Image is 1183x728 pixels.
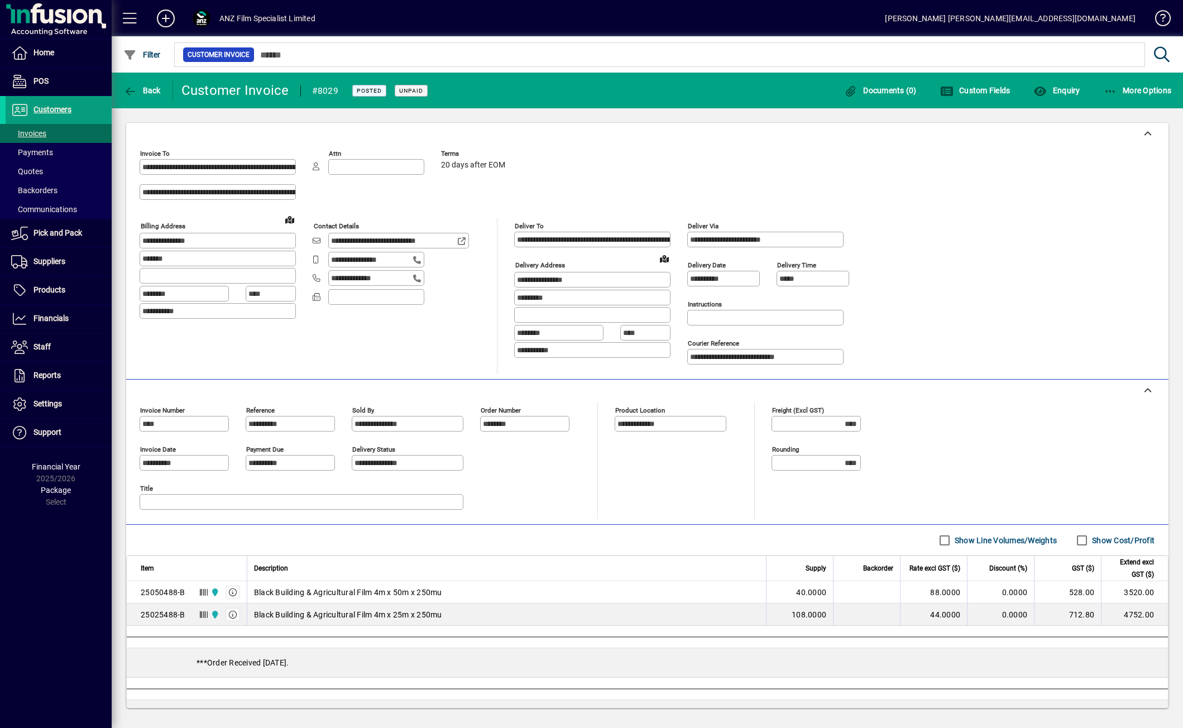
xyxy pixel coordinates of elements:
span: Custom Fields [940,86,1010,95]
span: Customers [33,105,71,114]
mat-label: Deliver To [515,222,544,230]
mat-label: Invoice To [140,150,170,157]
a: Backorders [6,181,112,200]
button: Documents (0) [841,80,919,100]
span: 20 days after EOM [441,161,505,170]
span: Staff [33,342,51,351]
span: Terms [441,150,508,157]
span: Support [33,428,61,437]
div: #8029 [312,82,338,100]
a: Staff [6,333,112,361]
span: Filter [123,50,161,59]
span: Invoices [11,129,46,138]
mat-label: Delivery date [688,261,726,269]
a: View on map [655,250,673,267]
div: 25025488-B [141,609,185,620]
a: Settings [6,390,112,418]
button: Custom Fields [937,80,1013,100]
div: 25050488-B [141,587,185,598]
mat-label: Courier Reference [688,339,739,347]
span: Pick and Pack [33,228,82,237]
mat-label: Freight (excl GST) [772,406,824,414]
span: Products [33,285,65,294]
mat-label: Attn [329,150,341,157]
span: Customer Invoice [188,49,250,60]
span: Rate excl GST ($) [909,562,960,574]
td: 0.0000 [967,581,1034,604]
span: GST ($) [1072,562,1094,574]
mat-label: Order number [481,406,521,414]
span: POS [33,76,49,85]
span: AKL Warehouse [208,609,221,621]
span: Suppliers [33,257,65,266]
div: 88.0000 [907,587,960,598]
label: Show Line Volumes/Weights [952,535,1057,546]
span: Unpaid [399,87,423,94]
span: Home [33,48,54,57]
span: Black Building & Agricultural Film 4m x 25m x 250mu [254,609,442,620]
span: Posted [357,87,382,94]
a: Home [6,39,112,67]
span: 108.0000 [792,609,826,620]
div: 44.0000 [907,609,960,620]
span: Settings [33,399,62,408]
div: [PERSON_NAME] [PERSON_NAME][EMAIL_ADDRESS][DOMAIN_NAME] [885,9,1136,27]
span: Description [254,562,288,574]
span: Financial Year [32,462,80,471]
span: Enquiry [1033,86,1080,95]
td: 4752.00 [1101,604,1168,626]
button: More Options [1101,80,1175,100]
a: Communications [6,200,112,219]
span: Back [123,86,161,95]
td: 3520.00 [1101,581,1168,604]
span: Item [141,562,154,574]
a: Reports [6,362,112,390]
span: Black Building & Agricultural Film 4m x 50m x 250mu [254,587,442,598]
mat-label: Invoice date [140,446,176,453]
a: Pick and Pack [6,219,112,247]
a: Products [6,276,112,304]
span: Extend excl GST ($) [1108,556,1154,581]
a: Payments [6,143,112,162]
mat-label: Invoice number [140,406,185,414]
span: Quotes [11,167,43,176]
span: Discount (%) [989,562,1027,574]
mat-label: Deliver via [688,222,719,230]
app-page-header-button: Back [112,80,173,100]
span: Supply [806,562,826,574]
span: Backorder [863,562,893,574]
button: Filter [121,45,164,65]
a: POS [6,68,112,95]
a: Knowledge Base [1147,2,1169,39]
a: Suppliers [6,248,112,276]
mat-label: Rounding [772,446,799,453]
mat-label: Delivery status [352,446,395,453]
div: Customer Invoice [181,82,289,99]
a: Support [6,419,112,447]
a: View on map [281,210,299,228]
td: 0.0000 [967,604,1034,626]
button: Back [121,80,164,100]
td: 528.00 [1034,581,1101,604]
span: AKL Warehouse [208,586,221,598]
td: 712.80 [1034,604,1101,626]
button: Enquiry [1031,80,1083,100]
span: 40.0000 [796,587,826,598]
button: Profile [184,8,219,28]
span: Reports [33,371,61,380]
mat-label: Title [140,485,153,492]
span: Documents (0) [844,86,917,95]
span: Backorders [11,186,58,195]
a: Quotes [6,162,112,181]
span: More Options [1104,86,1172,95]
mat-label: Instructions [688,300,722,308]
span: Communications [11,205,77,214]
div: ***Order Received [DATE]. [127,648,1168,677]
div: ANZ Film Specialist Limited [219,9,315,27]
mat-label: Product location [615,406,665,414]
mat-label: Sold by [352,406,374,414]
span: Financials [33,314,69,323]
button: Add [148,8,184,28]
mat-label: Reference [246,406,275,414]
a: Financials [6,305,112,333]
